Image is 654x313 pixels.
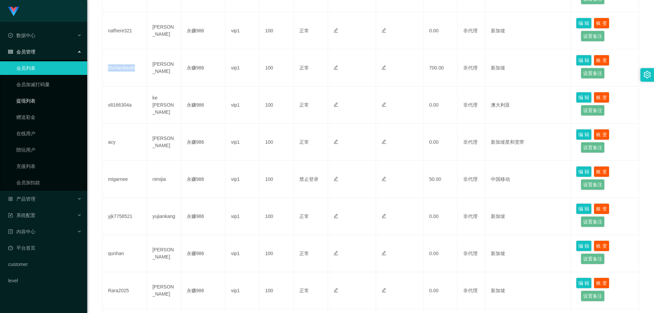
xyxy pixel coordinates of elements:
i: 图标: edit [381,139,386,144]
td: acy [103,124,147,161]
td: [PERSON_NAME] [147,235,181,272]
td: 100 [260,198,294,235]
td: 100 [260,272,294,309]
img: logo.9652507e.png [8,7,19,16]
td: yujiankang [147,198,181,235]
span: 内容中心 [8,229,35,234]
td: vip1 [225,12,260,49]
button: 编 辑 [576,203,592,214]
span: 会员管理 [8,49,35,54]
button: 设置备注 [581,291,605,301]
td: 新加坡 [485,272,571,309]
td: 0.00 [424,198,458,235]
td: nimijia [147,161,181,198]
td: vip1 [225,87,260,124]
td: Richardteoth [103,49,147,87]
i: 图标: edit [381,102,386,107]
i: 图标: table [8,49,13,54]
td: 永赚986 [181,124,225,161]
a: 会员列表 [16,61,82,75]
td: [PERSON_NAME] [147,272,181,309]
td: vip1 [225,198,260,235]
button: 设置备注 [581,105,605,116]
a: 图标: dashboard平台首页 [8,241,82,255]
td: migarnee [103,161,147,198]
span: 非代理 [463,214,478,219]
td: vip1 [225,272,260,309]
button: 编 辑 [576,92,592,103]
button: 账 变 [594,55,609,66]
button: 设置备注 [581,253,605,264]
button: 账 变 [594,240,609,251]
td: 澳大利亚 [485,87,571,124]
td: vip1 [225,235,260,272]
td: vip1 [225,124,260,161]
button: 编 辑 [576,55,592,66]
span: 非代理 [463,65,478,71]
i: 图标: edit [381,28,386,33]
span: 正常 [299,139,309,145]
span: 正常 [299,65,309,71]
td: 永赚986 [181,87,225,124]
button: 账 变 [594,166,609,177]
button: 设置备注 [581,142,605,153]
td: 新加坡星和宽带 [485,124,571,161]
i: 图标: edit [333,28,338,33]
span: 禁止登录 [299,176,318,182]
td: 永赚986 [181,235,225,272]
span: 非代理 [463,288,478,293]
span: 数据中心 [8,33,35,38]
span: 产品管理 [8,196,35,202]
span: 非代理 [463,139,478,145]
i: 图标: edit [381,176,386,181]
td: 永赚986 [181,49,225,87]
i: 图标: appstore-o [8,197,13,201]
a: 会员加减打码量 [16,78,82,91]
button: 设置备注 [581,216,605,227]
td: 新加坡 [485,198,571,235]
button: 账 变 [594,278,609,288]
i: 图标: edit [333,65,338,70]
td: [PERSON_NAME] [147,49,181,87]
td: 新加坡 [485,235,571,272]
button: 设置备注 [581,31,605,42]
td: [PERSON_NAME] [147,124,181,161]
span: 非代理 [463,28,478,33]
td: 0.00 [424,124,458,161]
td: vip1 [225,49,260,87]
td: 新加坡 [485,12,571,49]
i: 图标: edit [333,139,338,144]
a: 会员加扣款 [16,176,82,189]
button: 账 变 [594,203,609,214]
td: 0.00 [424,235,458,272]
i: 图标: edit [381,251,386,255]
i: 图标: profile [8,229,13,234]
a: level [8,274,82,287]
span: 系统配置 [8,213,35,218]
td: 100 [260,124,294,161]
td: 100 [260,12,294,49]
td: s8166304a [103,87,147,124]
button: 账 变 [594,92,609,103]
i: 图标: edit [381,65,386,70]
i: 图标: edit [333,176,338,181]
td: 100 [260,235,294,272]
i: 图标: edit [381,288,386,293]
td: 50.00 [424,161,458,198]
td: 100 [260,87,294,124]
td: 新加坡 [485,49,571,87]
td: 0.00 [424,272,458,309]
a: 在线用户 [16,127,82,140]
span: 正常 [299,214,309,219]
td: Rara2025 [103,272,147,309]
span: 非代理 [463,102,478,108]
i: 图标: edit [333,288,338,293]
button: 账 变 [594,18,609,29]
button: 编 辑 [576,278,592,288]
td: 700.00 [424,49,458,87]
i: 图标: check-circle-o [8,33,13,38]
td: nafhere321 [103,12,147,49]
span: 非代理 [463,176,478,182]
span: 正常 [299,28,309,33]
button: 设置备注 [581,179,605,190]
